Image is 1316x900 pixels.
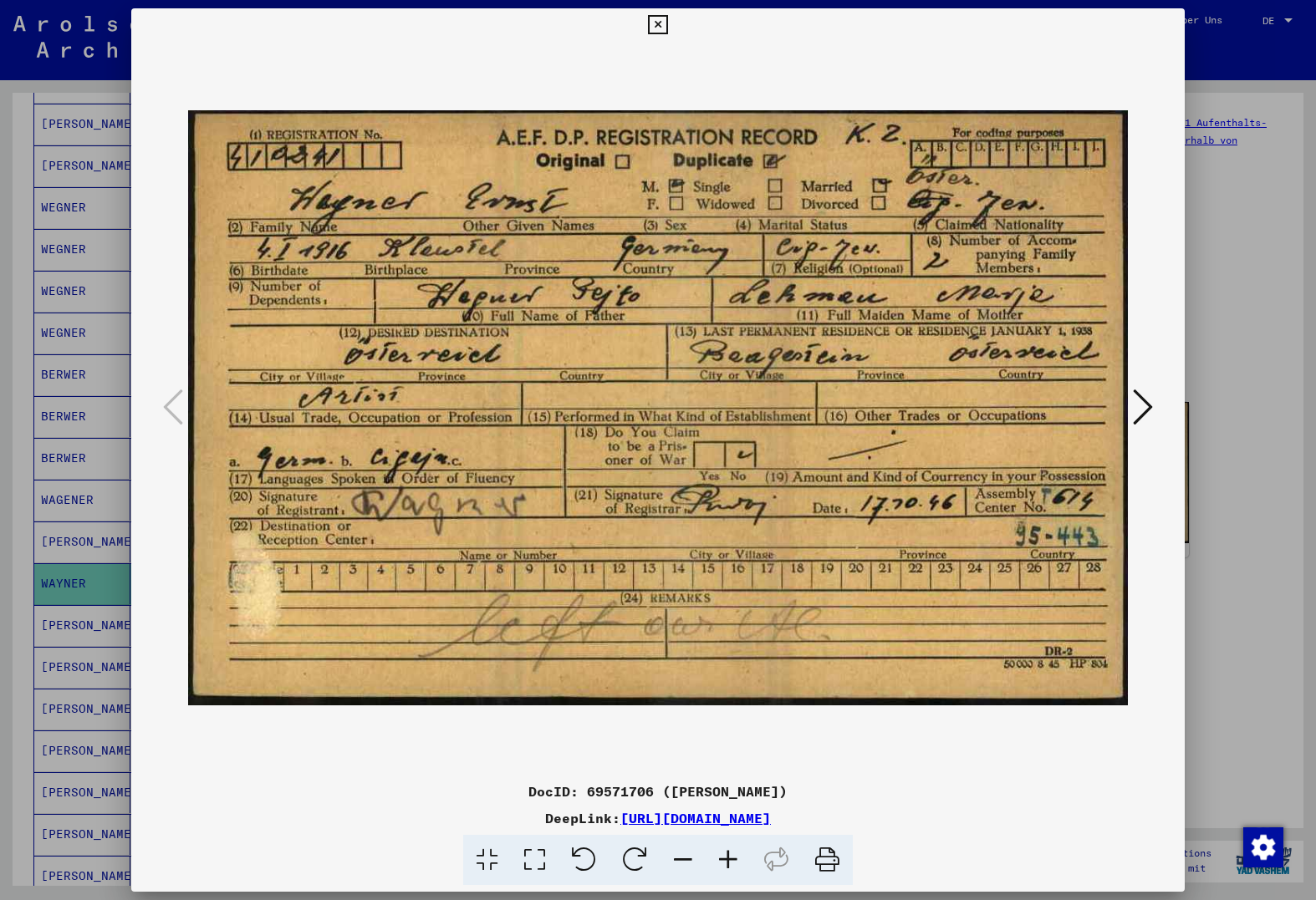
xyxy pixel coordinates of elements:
[131,808,1184,828] div: DeepLink:
[1243,827,1283,867] img: Zustimmung ändern
[188,42,1127,775] img: 001.jpg
[620,810,771,826] a: [URL][DOMAIN_NAME]
[131,781,1184,801] div: DocID: 69571706 ([PERSON_NAME])
[1242,826,1283,867] div: Zustimmung ändern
